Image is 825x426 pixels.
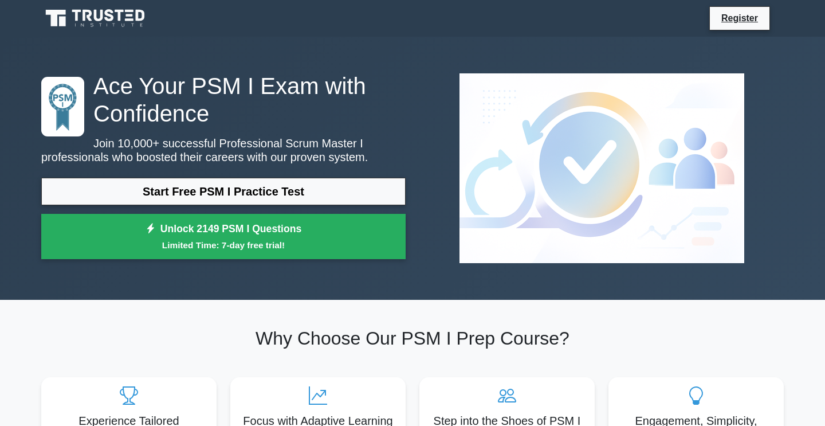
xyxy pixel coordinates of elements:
a: Start Free PSM I Practice Test [41,178,406,205]
small: Limited Time: 7-day free trial! [56,239,391,252]
a: Unlock 2149 PSM I QuestionsLimited Time: 7-day free trial! [41,214,406,260]
a: Register [714,11,765,25]
h2: Why Choose Our PSM I Prep Course? [41,327,784,349]
img: Professional Scrum Master I Preview [450,64,753,272]
h1: Ace Your PSM I Exam with Confidence [41,72,406,127]
p: Join 10,000+ successful Professional Scrum Master I professionals who boosted their careers with ... [41,136,406,164]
